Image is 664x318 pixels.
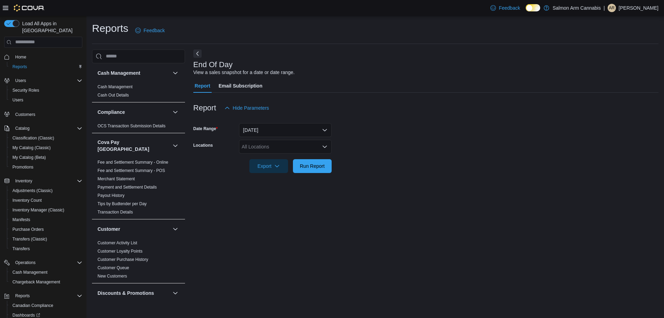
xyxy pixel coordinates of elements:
button: Operations [1,258,85,267]
button: Inventory [12,177,35,185]
a: Cash Out Details [98,93,129,98]
span: Home [12,53,82,61]
h3: Report [193,104,216,112]
span: Catalog [12,124,82,133]
button: Classification (Classic) [7,133,85,143]
a: Manifests [10,216,33,224]
button: Next [193,49,202,58]
button: Cova Pay [GEOGRAPHIC_DATA] [171,142,179,150]
span: Cash Management [12,270,47,275]
button: Reports [1,291,85,301]
span: Users [12,76,82,85]
button: Open list of options [322,144,328,149]
a: Customer Purchase History [98,257,148,262]
a: My Catalog (Beta) [10,153,49,162]
button: Cova Pay [GEOGRAPHIC_DATA] [98,139,170,153]
button: Manifests [7,215,85,225]
a: Purchase Orders [10,225,47,234]
button: Compliance [98,109,170,116]
span: Email Subscription [219,79,262,93]
span: New Customers [98,273,127,279]
a: Inventory Manager (Classic) [10,206,67,214]
div: Cova Pay [GEOGRAPHIC_DATA] [92,158,185,219]
span: Security Roles [10,86,82,94]
p: [PERSON_NAME] [619,4,658,12]
button: Hide Parameters [222,101,272,115]
button: Inventory [1,176,85,186]
a: Feedback [132,24,167,37]
button: Cash Management [98,70,170,76]
span: Load All Apps in [GEOGRAPHIC_DATA] [19,20,82,34]
button: Canadian Compliance [7,301,85,310]
span: Hide Parameters [233,105,269,111]
span: Export [253,159,284,173]
span: Adjustments (Classic) [10,187,82,195]
span: Feedback [499,4,520,11]
h1: Reports [92,21,128,35]
h3: Discounts & Promotions [98,290,154,297]
button: Reports [12,292,33,300]
button: [DATE] [239,123,332,137]
span: Inventory [15,178,32,184]
a: Security Roles [10,86,42,94]
span: Classification (Classic) [10,134,82,142]
span: Payment and Settlement Details [98,184,157,190]
span: Inventory Count [10,196,82,205]
a: Transfers [10,245,33,253]
span: Canadian Compliance [12,303,53,308]
button: Customers [1,109,85,119]
button: Inventory Count [7,196,85,205]
span: Manifests [12,217,30,222]
h3: Cash Management [98,70,140,76]
span: Manifests [10,216,82,224]
span: Customer Loyalty Points [98,248,142,254]
span: Customer Queue [98,265,129,271]
button: Compliance [171,108,179,116]
span: Customers [15,112,35,117]
span: Merchant Statement [98,176,135,182]
span: Operations [12,258,82,267]
a: Feedback [488,1,523,15]
button: Run Report [293,159,332,173]
span: My Catalog (Classic) [12,145,51,151]
span: Transaction Details [98,209,133,215]
span: Dashboards [12,312,40,318]
button: Discounts & Promotions [98,290,170,297]
span: Operations [15,260,36,265]
span: Reports [15,293,30,299]
span: Transfers [10,245,82,253]
a: My Catalog (Classic) [10,144,54,152]
button: My Catalog (Classic) [7,143,85,153]
button: Promotions [7,162,85,172]
span: Chargeback Management [10,278,82,286]
div: Ariel Richards [608,4,616,12]
a: Payout History [98,193,124,198]
button: Cash Management [7,267,85,277]
span: OCS Transaction Submission Details [98,123,166,129]
div: View a sales snapshot for a date or date range. [193,69,295,76]
span: Canadian Compliance [10,301,82,310]
button: Catalog [12,124,32,133]
span: Purchase Orders [10,225,82,234]
span: Users [15,78,26,83]
span: Adjustments (Classic) [12,188,53,193]
div: Compliance [92,122,185,133]
span: Transfers (Classic) [10,235,82,243]
a: Cash Management [98,84,132,89]
a: Home [12,53,29,61]
h3: Compliance [98,109,125,116]
span: My Catalog (Beta) [12,155,46,160]
a: Customer Loyalty Points [98,249,142,254]
a: Fee and Settlement Summary - Online [98,160,168,165]
a: Merchant Statement [98,176,135,181]
span: Transfers [12,246,30,252]
div: Customer [92,239,185,283]
span: Inventory Manager (Classic) [12,207,64,213]
span: Reports [12,292,82,300]
span: Users [12,97,23,103]
span: Cash Management [98,84,132,90]
button: Reports [7,62,85,72]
